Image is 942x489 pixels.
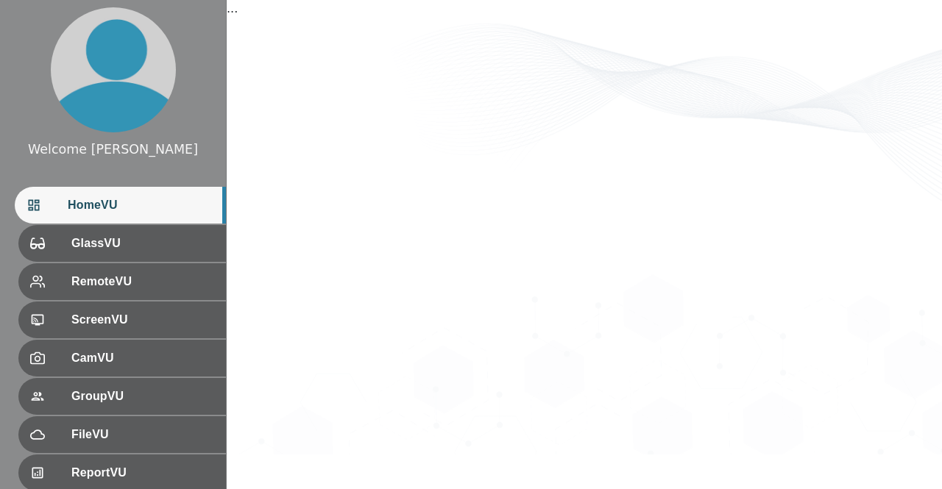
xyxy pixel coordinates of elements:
[68,196,214,214] span: HomeVU
[18,301,226,338] div: ScreenVU
[28,140,198,159] div: Welcome [PERSON_NAME]
[71,388,214,405] span: GroupVU
[18,225,226,262] div: GlassVU
[18,416,226,453] div: FileVU
[15,187,226,224] div: HomeVU
[71,273,214,290] span: RemoteVU
[71,235,214,252] span: GlassVU
[71,311,214,329] span: ScreenVU
[71,426,214,443] span: FileVU
[18,263,226,300] div: RemoteVU
[18,340,226,376] div: CamVU
[18,378,226,415] div: GroupVU
[71,464,214,482] span: ReportVU
[51,7,176,132] img: profile.png
[71,349,214,367] span: CamVU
